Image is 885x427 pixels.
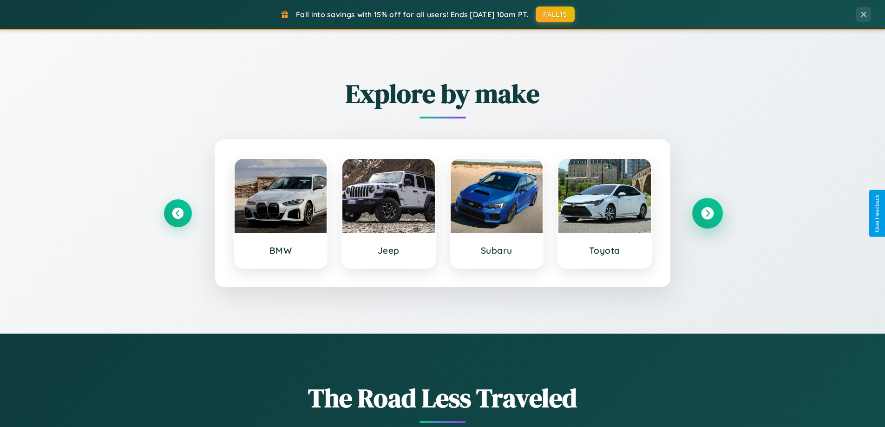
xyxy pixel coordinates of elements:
[352,245,426,256] h3: Jeep
[164,76,721,112] h2: Explore by make
[536,7,575,22] button: FALL15
[244,245,318,256] h3: BMW
[296,10,529,19] span: Fall into savings with 15% off for all users! Ends [DATE] 10am PT.
[164,380,721,416] h1: The Road Less Traveled
[460,245,534,256] h3: Subaru
[874,195,880,232] div: Give Feedback
[568,245,642,256] h3: Toyota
